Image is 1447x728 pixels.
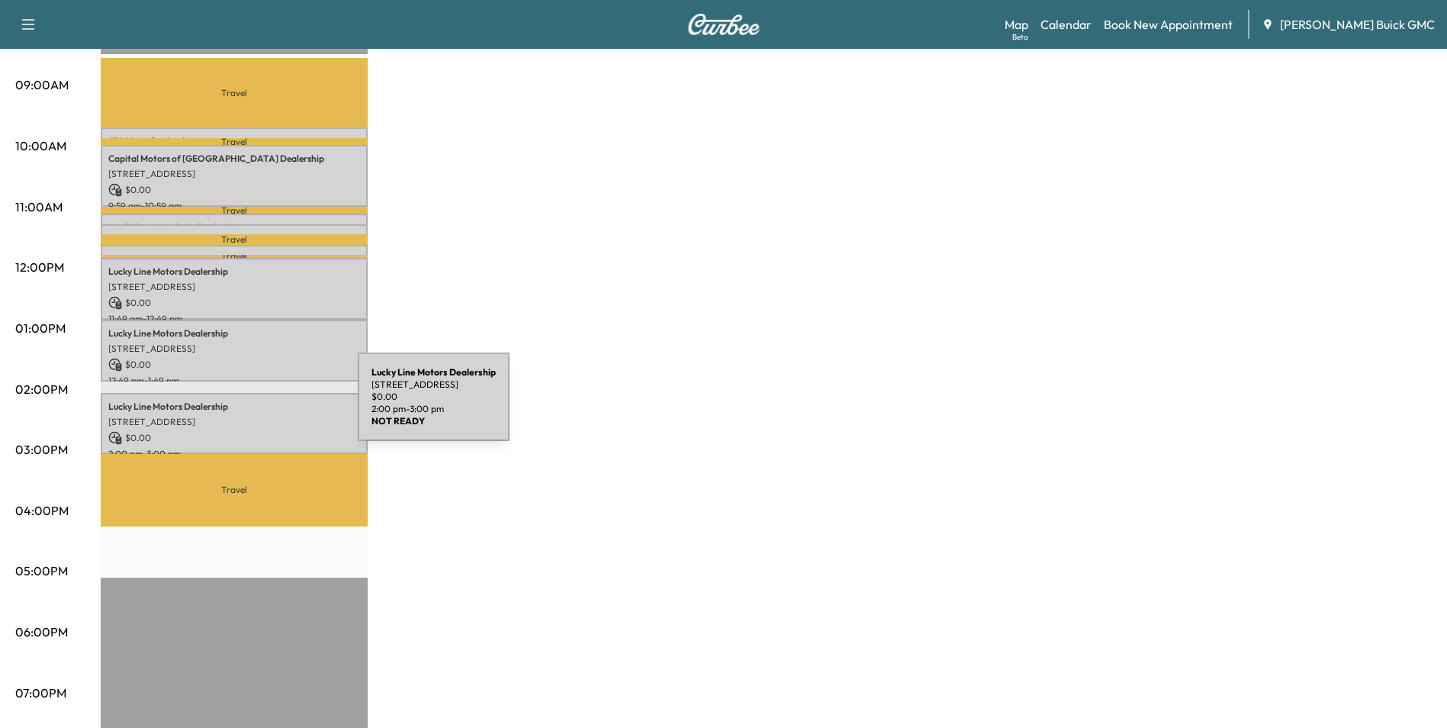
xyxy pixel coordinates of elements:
p: Car Riders Auto Sales Dealership [108,221,360,234]
a: MapBeta [1005,15,1028,34]
p: Lucky Line Motors Dealership [108,266,360,278]
p: 01:00PM [15,319,66,337]
p: 03:00PM [15,440,68,459]
p: Lucky Line Motors Dealership [108,401,360,413]
p: $ 0.00 [108,296,360,310]
p: 09:00AM [15,76,69,94]
p: 11:49 am - 12:49 pm [108,313,360,325]
p: Grand Automotive Dealership [108,253,360,265]
p: 02:00PM [15,380,68,398]
p: $ 0.00 [108,358,360,372]
div: Beta [1012,31,1028,43]
p: 04:00PM [15,501,69,520]
p: [STREET_ADDRESS] [108,281,360,293]
p: [STREET_ADDRESS] [108,343,360,355]
p: Capital Motors of [GEOGRAPHIC_DATA] Dealership [108,153,360,165]
p: Car Riders Auto Sales Dealership [108,232,360,244]
p: JDM Auto Dealership [108,135,360,147]
span: [PERSON_NAME] Buick GMC [1280,15,1435,34]
p: 10:00AM [15,137,66,155]
img: Curbee Logo [687,14,760,35]
p: 12:00PM [15,258,64,276]
p: $ 0.00 [108,431,360,445]
p: 06:00PM [15,623,68,641]
p: 07:00PM [15,684,66,702]
p: Lucky Line Motors Dealership [108,327,360,340]
p: 2:00 pm - 3:00 pm [108,448,360,460]
p: Travel [101,255,368,258]
p: Travel [101,58,368,128]
a: Book New Appointment [1104,15,1233,34]
p: Travel [101,234,368,244]
p: [STREET_ADDRESS] [108,168,360,180]
p: Travel [101,454,368,526]
p: Travel [101,138,368,145]
p: 11:00AM [15,198,63,216]
p: 12:49 pm - 1:49 pm [108,375,360,387]
p: 05:00PM [15,562,68,580]
p: 9:59 am - 10:59 am [108,200,360,212]
p: $ 0.00 [108,183,360,197]
a: Calendar [1040,15,1092,34]
p: [STREET_ADDRESS] [108,416,360,428]
p: Travel [101,207,368,214]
